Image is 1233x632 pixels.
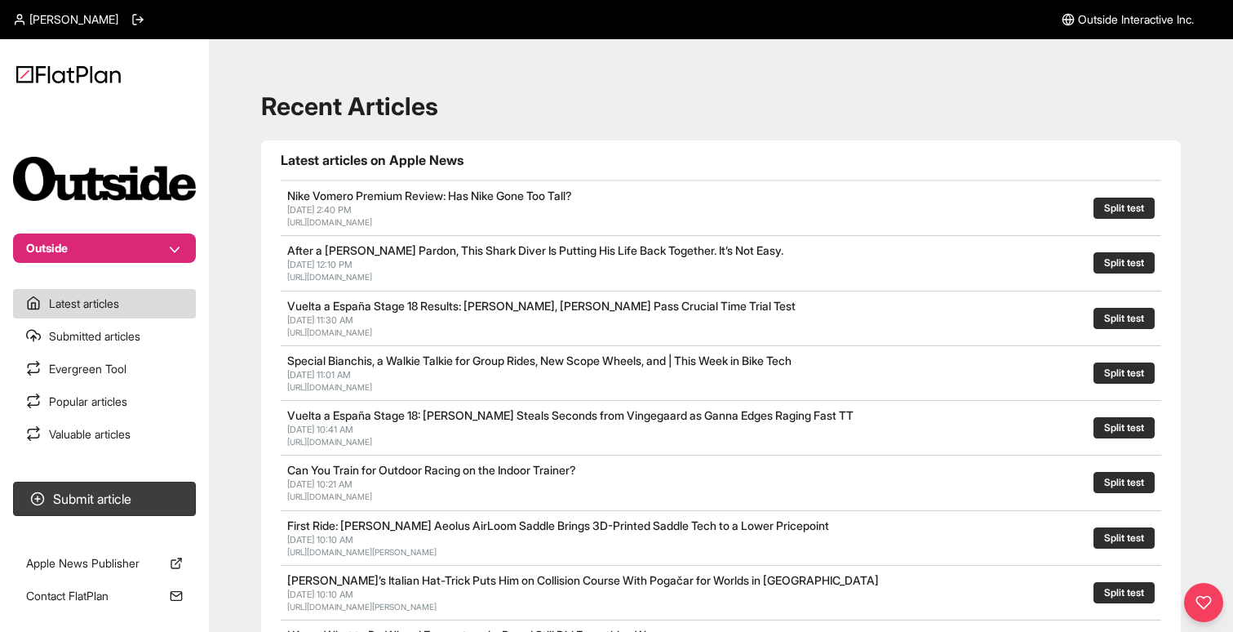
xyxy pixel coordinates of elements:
span: [DATE] 11:01 AM [287,369,351,381]
a: [URL][DOMAIN_NAME][PERSON_NAME] [287,547,437,557]
img: Publication Logo [13,157,196,201]
a: [URL][DOMAIN_NAME] [287,437,372,447]
a: After a [PERSON_NAME] Pardon, This Shark Diver Is Putting His Life Back Together. It’s Not Easy. [287,243,783,257]
button: Outside [13,234,196,263]
span: [DATE] 12:10 PM [287,259,353,270]
a: [PERSON_NAME]’s Italian Hat-Trick Puts Him on Collision Course With Pogačar for Worlds in [GEOGRA... [287,573,879,587]
a: Popular articles [13,387,196,416]
a: [URL][DOMAIN_NAME] [287,492,372,501]
a: Can You Train for Outdoor Racing on the Indoor Trainer? [287,463,576,477]
a: Apple News Publisher [13,549,196,578]
button: Split test [1093,417,1155,438]
a: Latest articles [13,289,196,318]
a: Vuelta a España Stage 18: [PERSON_NAME] Steals Seconds from Vingegaard as Ganna Edges Raging Fast TT [287,408,854,422]
a: First Ride: [PERSON_NAME] Aeolus AirLoom Saddle Brings 3D-Printed Saddle Tech to a Lower Pricepoint [287,519,829,532]
span: [DATE] 10:21 AM [287,478,353,490]
button: Submit article [13,482,196,516]
h1: Recent Articles [261,91,1181,121]
span: Outside Interactive Inc. [1078,11,1194,28]
button: Split test [1093,198,1155,219]
a: Submitted articles [13,322,196,351]
span: [DATE] 10:41 AM [287,424,353,435]
a: Contact FlatPlan [13,581,196,611]
img: Logo [16,65,121,83]
a: [URL][DOMAIN_NAME] [287,217,372,227]
a: [PERSON_NAME] [13,11,118,28]
a: Special Bianchis, a Walkie Talkie for Group Rides, New Scope Wheels, and | This Week in Bike Tech [287,354,792,367]
button: Split test [1093,308,1155,329]
button: Split test [1093,363,1155,384]
span: [DATE] 10:10 AM [287,534,353,545]
a: [URL][DOMAIN_NAME] [287,382,372,392]
h1: Latest articles on Apple News [281,150,1161,170]
a: Nike Vomero Premium Review: Has Nike Gone Too Tall? [287,189,572,203]
a: [URL][DOMAIN_NAME][PERSON_NAME] [287,602,437,612]
a: [URL][DOMAIN_NAME] [287,327,372,337]
button: Split test [1093,527,1155,549]
a: [URL][DOMAIN_NAME] [287,272,372,282]
span: [DATE] 10:10 AM [287,589,353,600]
a: Evergreen Tool [13,354,196,384]
button: Split test [1093,472,1155,493]
a: Valuable articles [13,420,196,449]
span: [PERSON_NAME] [29,11,118,28]
a: Vuelta a España Stage 18 Results: [PERSON_NAME], [PERSON_NAME] Pass Crucial Time Trial Test [287,299,796,313]
span: [DATE] 11:30 AM [287,314,353,326]
span: [DATE] 2:40 PM [287,204,352,216]
button: Split test [1093,582,1155,603]
button: Split test [1093,252,1155,274]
